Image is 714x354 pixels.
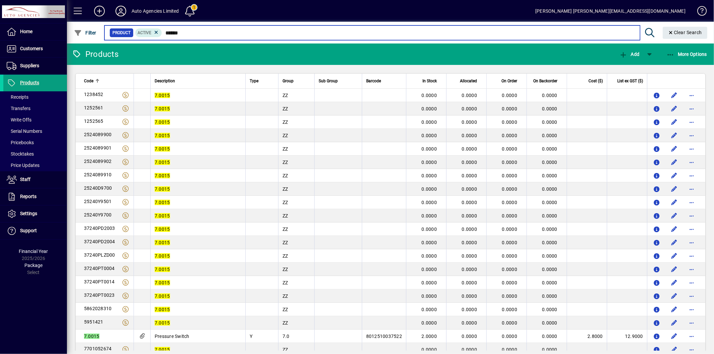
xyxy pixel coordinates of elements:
[72,27,98,39] button: Filter
[462,146,477,152] span: 0.0000
[542,307,558,312] span: 0.0000
[422,186,437,192] span: 0.0000
[502,240,518,245] span: 0.0000
[7,128,42,134] span: Serial Numbers
[3,103,67,114] a: Transfers
[692,1,706,23] a: Knowledge Base
[250,77,258,85] span: Type
[283,293,288,299] span: ZZ
[686,130,697,141] button: More options
[462,320,477,326] span: 0.0000
[422,293,437,299] span: 0.0000
[542,106,558,111] span: 0.0000
[3,205,67,222] a: Settings
[138,30,152,35] span: Active
[3,171,67,188] a: Staff
[84,334,99,339] em: 7.0015
[617,77,643,85] span: List ex GST ($)
[462,186,477,192] span: 0.0000
[155,77,175,85] span: Description
[283,267,288,272] span: ZZ
[422,227,437,232] span: 0.0000
[686,318,697,328] button: More options
[283,173,288,178] span: ZZ
[155,334,189,339] span: Pressure Switch
[283,77,310,85] div: Group
[460,77,477,85] span: Allocated
[542,146,558,152] span: 0.0000
[462,227,477,232] span: 0.0000
[669,103,680,114] button: Edit
[155,307,170,312] em: 7.0015
[666,52,707,57] span: More Options
[686,197,697,208] button: More options
[20,228,37,233] span: Support
[283,133,288,138] span: ZZ
[462,307,477,312] span: 0.0000
[607,330,647,343] td: 12.9000
[84,118,103,124] span: 1252565
[283,200,288,205] span: ZZ
[7,151,34,157] span: Stocktakes
[542,320,558,326] span: 0.0000
[462,253,477,259] span: 0.0000
[502,307,518,312] span: 0.0000
[84,132,112,137] span: 2524089900
[422,173,437,178] span: 0.0000
[250,334,252,339] span: Y
[155,347,170,352] em: 7.0015
[155,77,241,85] div: Description
[250,77,274,85] div: Type
[686,251,697,261] button: More options
[422,307,437,312] span: 0.0000
[283,119,288,125] span: ZZ
[502,293,518,299] span: 0.0000
[542,213,558,218] span: 0.0000
[319,77,338,85] span: Sub Group
[283,227,288,232] span: ZZ
[155,267,170,272] em: 7.0015
[502,106,518,111] span: 0.0000
[155,227,170,232] em: 7.0015
[19,249,48,254] span: Financial Year
[462,93,477,98] span: 0.0000
[155,146,170,152] em: 7.0015
[502,227,518,232] span: 0.0000
[669,184,680,194] button: Edit
[502,320,518,326] span: 0.0000
[84,145,112,151] span: 2524089901
[155,133,170,138] em: 7.0015
[366,77,402,85] div: Barcode
[686,224,697,235] button: More options
[669,251,680,261] button: Edit
[686,90,697,101] button: More options
[283,106,288,111] span: ZZ
[84,266,115,271] span: 37240PT0004
[3,91,67,103] a: Receipts
[283,240,288,245] span: ZZ
[422,200,437,205] span: 0.0000
[7,94,28,100] span: Receipts
[502,160,518,165] span: 0.0000
[669,304,680,315] button: Edit
[451,77,483,85] div: Allocated
[84,292,115,298] span: 37240PT0023
[84,172,112,177] span: 2524089910
[410,77,443,85] div: In Stock
[669,117,680,127] button: Edit
[3,188,67,205] a: Reports
[542,240,558,245] span: 0.0000
[283,307,288,312] span: ZZ
[542,280,558,285] span: 0.0000
[686,264,697,275] button: More options
[422,320,437,326] span: 0.0000
[542,293,558,299] span: 0.0000
[283,93,288,98] span: ZZ
[283,253,288,259] span: ZZ
[542,186,558,192] span: 0.0000
[619,52,639,57] span: Add
[686,170,697,181] button: More options
[84,252,115,258] span: 37240PLZD00
[366,334,402,339] span: 8012510037522
[462,160,477,165] span: 0.0000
